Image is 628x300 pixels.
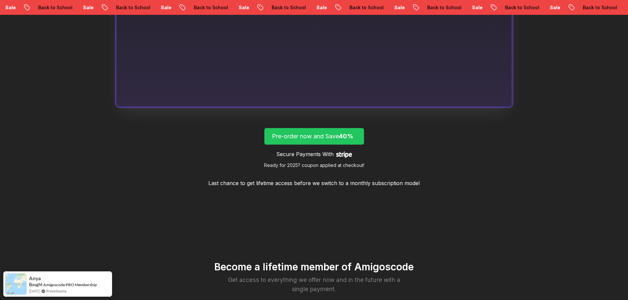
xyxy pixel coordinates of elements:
[29,282,43,287] span: Bought
[419,4,464,11] p: Back to School
[30,4,75,11] p: Back to School
[208,179,420,187] p: Last chance to get lifetime access before we switch to a monthly subscription model
[464,4,485,11] p: Sale
[219,275,409,294] p: Get access to everything we offer now and in the future with a single payment.
[231,4,252,11] p: Sale
[153,4,174,11] p: Sale
[29,276,41,281] span: Anya
[264,4,309,11] p: Back to School
[272,132,356,141] p: Pre-order now and Save
[339,133,353,140] span: 40%
[108,4,153,11] p: Back to School
[29,288,40,294] span: [DATE]
[542,4,563,11] p: Sale
[264,162,364,169] p: Ready for 2025? coupon applied at checkout!
[264,128,364,169] a: lifetime-access
[186,4,231,11] p: Back to School
[46,288,67,294] a: ProveSource
[276,150,334,158] p: Secure Payments With
[5,273,27,295] img: provesource social proof notification image
[342,4,386,11] p: Back to School
[386,4,407,11] p: Sale
[497,4,542,11] p: Back to School
[75,4,96,11] p: Sale
[575,4,620,11] p: Back to School
[309,4,330,11] p: Sale
[116,261,512,273] h2: Become a lifetime member of Amigoscode
[43,282,97,287] a: Amigoscode PRO Membership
